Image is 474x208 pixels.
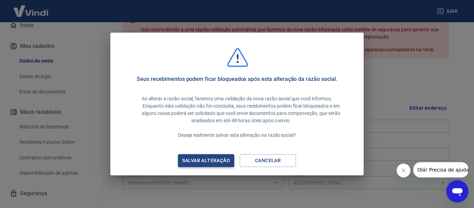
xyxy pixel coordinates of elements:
iframe: Botão para abrir a janela de mensagens [446,180,468,202]
h5: Seus recebimentos podem ficar bloqueados após esta alteração da razão social. [137,76,337,83]
iframe: Mensagem da empresa [413,162,468,177]
span: Olá! Precisa de ajuda? [4,5,58,10]
p: Ao alterar a razão social, faremos uma validação da nova razão social que você informou. Enquanto... [134,95,340,139]
div: Salvar alteração [174,156,238,165]
iframe: Fechar mensagem [397,164,410,177]
button: Salvar alteração [178,154,234,167]
button: Cancelar [240,154,296,167]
